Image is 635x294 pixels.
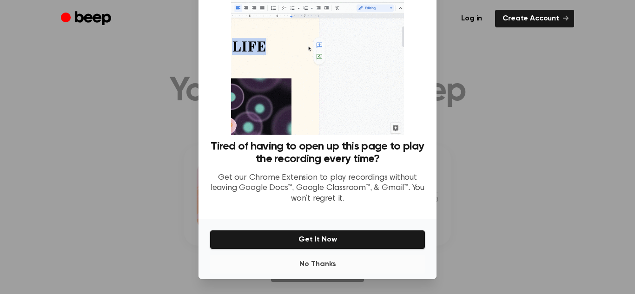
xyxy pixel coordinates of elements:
[61,10,113,28] a: Beep
[210,230,425,249] button: Get It Now
[210,173,425,204] p: Get our Chrome Extension to play recordings without leaving Google Docs™, Google Classroom™, & Gm...
[495,10,574,27] a: Create Account
[210,140,425,165] h3: Tired of having to open up this page to play the recording every time?
[210,255,425,274] button: No Thanks
[454,10,489,27] a: Log in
